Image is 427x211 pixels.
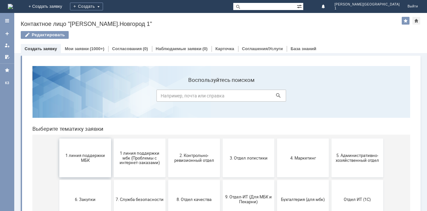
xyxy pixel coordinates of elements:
[8,4,13,9] a: Перейти на домашнюю страницу
[252,94,300,99] span: 4. Маркетинг
[412,17,420,25] div: Сделать домашней страницей
[291,46,316,51] a: База знаний
[252,175,300,185] span: Это соглашение не активно!
[88,90,136,104] span: 1 линия поддержки мбк (Проблемы с интернет-заказами)
[202,46,208,51] div: (0)
[297,3,303,9] span: Расширенный поиск
[2,40,12,50] a: Мои заявки
[195,119,247,158] button: 9. Отдел-ИТ (Для МБК и Пекарни)
[306,92,354,102] span: 5. Административно-хозяйственный отдел
[87,119,138,158] button: 7. Служба безопасности
[335,6,400,10] span: 1
[90,46,104,51] div: (1000+)
[34,136,82,141] span: 6. Закупки
[143,46,148,51] div: (0)
[143,177,191,182] span: Финансовый отдел
[32,78,84,117] button: 1 линия поддержки МБК
[8,4,13,9] img: logo
[304,161,356,199] button: [PERSON_NAME]. Услуги ИТ для МБК (оформляет L1)
[65,46,89,51] a: Мои заявки
[34,175,82,185] span: Отдел-ИТ (Битрикс24 и CRM)
[242,46,283,51] a: Соглашения/Услуги
[129,16,259,22] label: Воспользуйтесь поиском
[88,136,136,141] span: 7. Служба безопасности
[335,3,400,6] span: [PERSON_NAME][GEOGRAPHIC_DATA]
[34,92,82,102] span: 1 линия поддержки МБК
[88,177,136,182] span: Отдел-ИТ (Офис)
[306,172,354,187] span: [PERSON_NAME]. Услуги ИТ для МБК (оформляет L1)
[5,65,383,71] header: Выберите тематику заявки
[32,161,84,199] button: Отдел-ИТ (Битрикс24 и CRM)
[141,78,193,117] button: 2. Контрольно-ревизионный отдел
[402,17,410,25] div: Добавить в избранное
[112,46,142,51] a: Согласования
[2,81,12,86] div: КЗ
[306,136,354,141] span: Отдел ИТ (1С)
[250,78,302,117] button: 4. Маркетинг
[197,94,245,99] span: 3. Отдел логистики
[250,161,302,199] button: Это соглашение не активно!
[2,28,12,39] a: Создать заявку
[70,3,103,10] div: Создать
[197,177,245,182] span: Франчайзинг
[304,78,356,117] button: 5. Административно-хозяйственный отдел
[252,136,300,141] span: Бухгалтерия (для мбк)
[87,78,138,117] button: 1 линия поддержки мбк (Проблемы с интернет-заказами)
[32,119,84,158] button: 6. Закупки
[156,46,202,51] a: Наблюдаемые заявки
[141,161,193,199] button: Финансовый отдел
[197,134,245,143] span: 9. Отдел-ИТ (Для МБК и Пекарни)
[195,161,247,199] button: Франчайзинг
[195,78,247,117] button: 3. Отдел логистики
[250,119,302,158] button: Бухгалтерия (для мбк)
[2,52,12,62] a: Мои согласования
[129,29,259,41] input: Например, почта или справка
[304,119,356,158] button: Отдел ИТ (1С)
[87,161,138,199] button: Отдел-ИТ (Офис)
[2,78,12,88] a: КЗ
[25,46,57,51] a: Создать заявку
[143,92,191,102] span: 2. Контрольно-ревизионный отдел
[21,21,402,27] div: Контактное лицо "[PERSON_NAME].Новгород 1"
[143,136,191,141] span: 8. Отдел качества
[141,119,193,158] button: 8. Отдел качества
[215,46,234,51] a: Карточка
